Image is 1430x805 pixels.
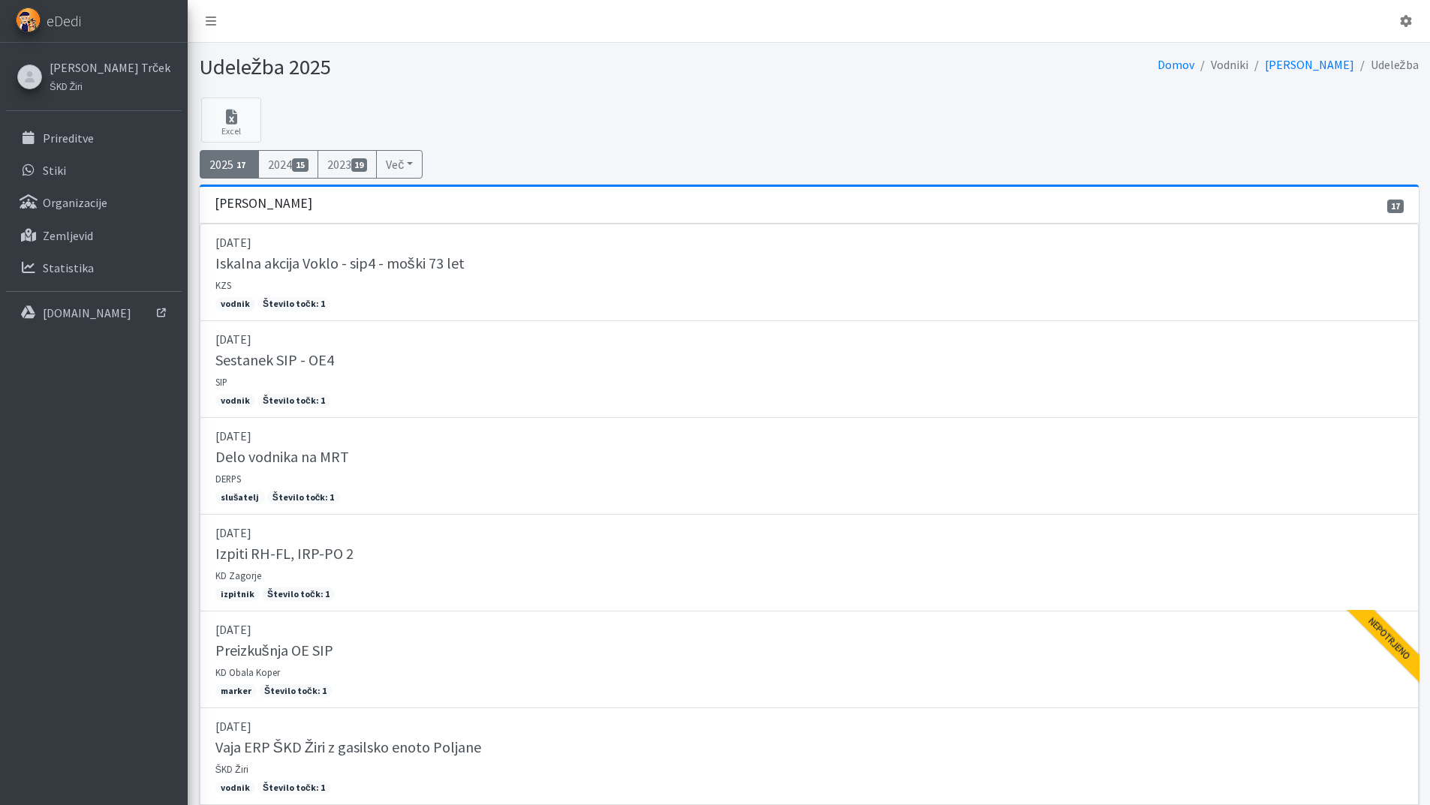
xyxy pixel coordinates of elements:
[292,158,309,172] span: 15
[43,131,94,146] p: Prireditve
[43,260,94,275] p: Statistika
[6,221,182,251] a: Zemljevid
[43,163,66,178] p: Stiki
[200,54,804,80] h1: Udeležba 2025
[1158,57,1194,72] a: Domov
[215,641,333,659] h5: Preizkušnja OE SIP
[200,418,1419,515] a: [DATE] Delo vodnika na MRT DERPS slušatelj Število točk: 1
[200,150,260,179] a: 202517
[215,620,1403,638] p: [DATE]
[259,684,332,698] span: Število točk: 1
[1194,54,1248,76] li: Vodniki
[1265,57,1354,72] a: [PERSON_NAME]
[1387,200,1404,213] span: 17
[215,427,1403,445] p: [DATE]
[215,717,1403,735] p: [DATE]
[258,150,318,179] a: 202415
[215,491,265,504] span: slušatelj
[215,473,241,485] small: DERPS
[200,611,1419,708] a: [DATE] Preizkušnja OE SIP KD Obala Koper marker Število točk: 1 Nepotrjeno
[43,228,93,243] p: Zemljevid
[215,666,280,678] small: KD Obala Koper
[318,150,378,179] a: 202319
[200,321,1419,418] a: [DATE] Sestanek SIP - OE4 SIP vodnik Število točk: 1
[215,524,1403,542] p: [DATE]
[215,545,354,563] h5: Izpiti RH-FL, IRP-PO 2
[50,77,170,95] a: ŠKD Žiri
[215,763,248,775] small: ŠKD Žiri
[257,781,330,794] span: Število točk: 1
[6,253,182,283] a: Statistika
[215,279,231,291] small: KZS
[200,515,1419,611] a: [DATE] Izpiti RH-FL, IRP-PO 2 KD Zagorje izpitnik Število točk: 1
[1354,54,1419,76] li: Udeležba
[215,738,482,756] h5: Vaja ERP ŠKD Žiri z gasilsko enoto Poljane
[376,150,423,179] button: Več
[50,80,83,92] small: ŠKD Žiri
[215,330,1403,348] p: [DATE]
[47,10,81,32] span: eDedi
[215,587,260,601] span: izpitnik
[215,394,255,407] span: vodnik
[215,297,255,311] span: vodnik
[262,587,335,601] span: Število točk: 1
[233,158,250,172] span: 17
[215,448,349,466] h5: Delo vodnika na MRT
[215,684,257,698] span: marker
[267,491,340,504] span: Število točk: 1
[215,196,312,212] h3: [PERSON_NAME]
[43,195,107,210] p: Organizacije
[43,305,131,320] p: [DOMAIN_NAME]
[215,569,261,581] small: KD Zagorje
[215,233,1403,251] p: [DATE]
[215,376,227,388] small: SIP
[200,224,1419,321] a: [DATE] Iskalna akcija Voklo - sip4 - moški 73 let KZS vodnik Število točk: 1
[215,254,465,272] h5: Iskalna akcija Voklo - sip4 - moški 73 let
[6,298,182,328] a: [DOMAIN_NAME]
[257,394,330,407] span: Število točk: 1
[351,158,368,172] span: 19
[200,708,1419,805] a: [DATE] Vaja ERP ŠKD Žiri z gasilsko enoto Poljane ŠKD Žiri vodnik Število točk: 1
[215,351,334,369] h5: Sestanek SIP - OE4
[6,188,182,218] a: Organizacije
[215,781,255,794] span: vodnik
[16,8,41,32] img: eDedi
[201,98,261,143] a: Excel
[50,59,170,77] a: [PERSON_NAME] Trček
[6,155,182,185] a: Stiki
[6,123,182,153] a: Prireditve
[257,297,330,311] span: Število točk: 1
